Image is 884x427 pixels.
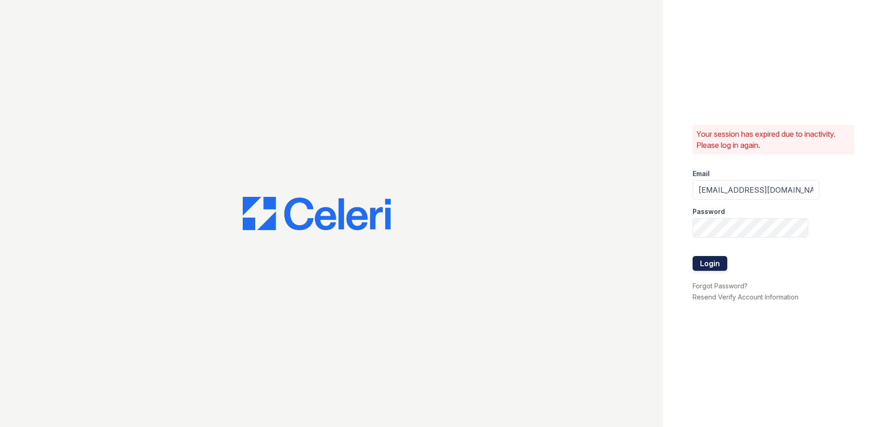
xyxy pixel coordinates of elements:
[696,128,851,151] p: Your session has expired due to inactivity. Please log in again.
[693,282,748,290] a: Forgot Password?
[693,256,727,271] button: Login
[693,293,798,301] a: Resend Verify Account Information
[243,197,391,230] img: CE_Logo_Blue-a8612792a0a2168367f1c8372b55b34899dd931a85d93a1a3d3e32e68fde9ad4.png
[693,169,710,178] label: Email
[693,207,725,216] label: Password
